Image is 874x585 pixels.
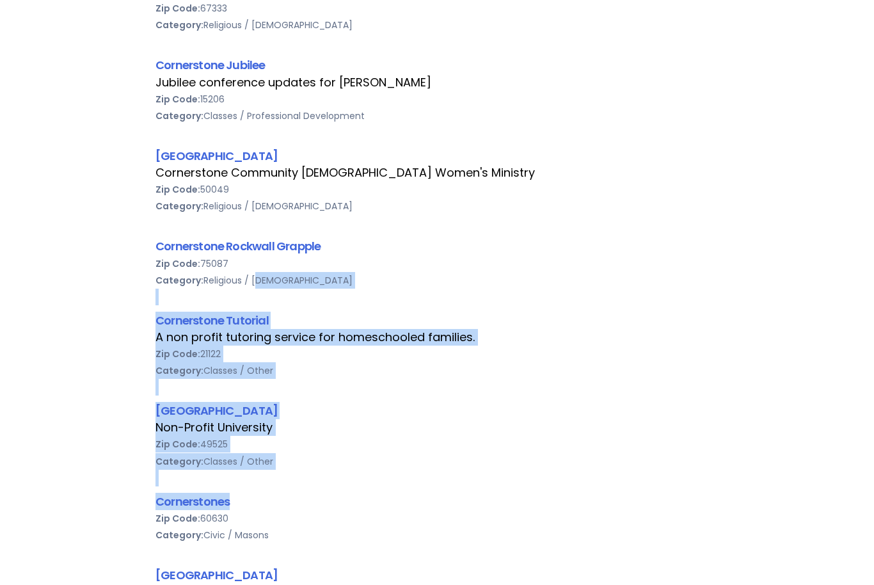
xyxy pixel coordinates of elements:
div: 49525 [155,436,719,453]
div: Religious / [DEMOGRAPHIC_DATA] [155,198,719,214]
b: Category: [155,19,203,31]
b: Category: [155,200,203,212]
div: Cornerstone Jubilee [155,56,719,74]
a: [GEOGRAPHIC_DATA] [155,403,278,419]
a: Cornerstone Tutorial [155,312,269,328]
b: Category: [155,455,203,468]
div: Civic / Masons [155,527,719,543]
b: Zip Code: [155,183,200,196]
b: Zip Code: [155,348,200,360]
div: 21122 [155,346,719,362]
div: Religious / [DEMOGRAPHIC_DATA] [155,17,719,33]
div: [GEOGRAPHIC_DATA] [155,147,719,164]
a: [GEOGRAPHIC_DATA] [155,567,278,583]
div: [GEOGRAPHIC_DATA] [155,566,719,584]
div: Cornerstone Tutorial [155,312,719,329]
a: [GEOGRAPHIC_DATA] [155,148,278,164]
div: Jubilee conference updates for [PERSON_NAME] [155,74,719,91]
b: Zip Code: [155,438,200,451]
div: Religious / [DEMOGRAPHIC_DATA] [155,272,719,289]
b: Zip Code: [155,512,200,525]
b: Zip Code: [155,93,200,106]
b: Category: [155,364,203,377]
div: 50049 [155,181,719,198]
div: Non-Profit University [155,419,719,436]
div: Cornerstone Rockwall Grapple [155,237,719,255]
a: Cornerstones [155,493,230,509]
a: Cornerstone Rockwall Grapple [155,238,321,254]
div: [GEOGRAPHIC_DATA] [155,402,719,419]
a: Cornerstone Jubilee [155,57,266,73]
b: Zip Code: [155,257,200,270]
div: Cornerstones [155,493,719,510]
div: 60630 [155,510,719,527]
div: A non profit tutoring service for homeschooled families. [155,329,719,346]
div: 75087 [155,255,719,272]
div: Classes / Professional Development [155,108,719,124]
div: Cornerstone Community [DEMOGRAPHIC_DATA] Women's Ministry [155,164,719,181]
div: Classes / Other [155,362,719,379]
b: Category: [155,109,203,122]
b: Category: [155,274,203,287]
div: 15206 [155,91,719,108]
b: Category: [155,529,203,541]
div: Classes / Other [155,453,719,470]
b: Zip Code: [155,2,200,15]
